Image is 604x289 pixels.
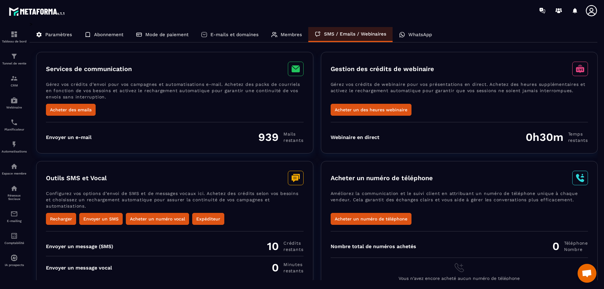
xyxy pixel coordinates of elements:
[2,84,27,87] p: CRM
[46,243,113,249] div: Envoyer un message (SMS)
[283,131,303,137] span: Mails
[145,32,188,37] p: Mode de paiement
[2,172,27,175] p: Espace membre
[10,163,18,170] img: automations
[2,136,27,158] a: automationsautomationsAutomatisations
[2,92,27,114] a: automationsautomationsWebinaire
[564,240,588,246] span: Téléphone
[10,53,18,60] img: formation
[331,174,433,182] h3: Acheter un numéro de téléphone
[2,180,27,205] a: social-networksocial-networkRéseaux Sociaux
[10,119,18,126] img: scheduler
[2,128,27,131] p: Planificateur
[526,131,588,144] div: 0h30m
[2,48,27,70] a: formationformationTunnel de vente
[9,6,65,17] img: logo
[2,227,27,249] a: accountantaccountantComptabilité
[46,213,76,225] button: Recharger
[46,134,92,140] div: Envoyer un e-mail
[2,219,27,223] p: E-mailing
[10,254,18,262] img: automations
[46,65,132,73] h3: Services de communication
[2,205,27,227] a: emailemailE-mailing
[2,150,27,153] p: Automatisations
[408,32,432,37] p: WhatsApp
[46,190,304,213] p: Configurez vos options d’envoi de SMS et de messages vocaux ici. Achetez des crédits selon vos be...
[331,104,411,116] button: Acheter un des heures webinaire
[2,26,27,48] a: formationformationTableau de bord
[94,32,123,37] p: Abonnement
[324,31,386,37] p: SMS / Emails / Webinaires
[281,32,302,37] p: Membres
[283,240,303,246] span: Crédits
[552,240,588,253] div: 0
[45,32,72,37] p: Paramètres
[331,134,379,140] div: Webinaire en direct
[46,81,304,104] p: Gérez vos crédits d’envoi pour vos campagnes et automatisations e-mail. Achetez des packs de cour...
[331,81,588,104] p: Gérez vos crédits de webinaire pour vos présentations en direct. Achetez des heures supplémentair...
[272,261,303,274] div: 0
[2,62,27,65] p: Tunnel de vente
[331,213,411,225] button: Acheter un numéro de téléphone
[10,31,18,38] img: formation
[331,190,588,213] p: Améliorez la communication et le suivi client en attribuant un numéro de téléphone unique à chaqu...
[46,104,96,116] button: Acheter des emails
[283,261,303,268] span: minutes
[283,137,303,143] span: restants
[10,97,18,104] img: automations
[10,210,18,218] img: email
[2,70,27,92] a: formationformationCRM
[258,131,303,144] div: 939
[267,240,303,253] div: 10
[2,263,27,267] p: IA prospects
[568,137,588,143] span: restants
[578,264,596,283] a: Ouvrir le chat
[192,213,224,225] button: Expéditeur
[399,276,520,281] span: Vous n'avez encore acheté aucun numéro de téléphone
[564,246,588,253] span: Nombre
[2,194,27,201] p: Réseaux Sociaux
[2,241,27,245] p: Comptabilité
[46,265,112,271] div: Envoyer un message vocal
[210,32,259,37] p: E-mails et domaines
[10,232,18,240] img: accountant
[568,131,588,137] span: Temps
[2,40,27,43] p: Tableau de bord
[2,158,27,180] a: automationsautomationsEspace membre
[46,174,107,182] h3: Outils SMS et Vocal
[331,65,434,73] h3: Gestion des crédits de webinaire
[10,185,18,192] img: social-network
[331,243,416,249] div: Nombre total de numéros achetés
[10,141,18,148] img: automations
[10,75,18,82] img: formation
[283,268,303,274] span: restants
[79,213,123,225] button: Envoyer un SMS
[2,106,27,109] p: Webinaire
[2,114,27,136] a: schedulerschedulerPlanificateur
[126,213,189,225] button: Acheter un numéro vocal
[283,246,303,253] span: restants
